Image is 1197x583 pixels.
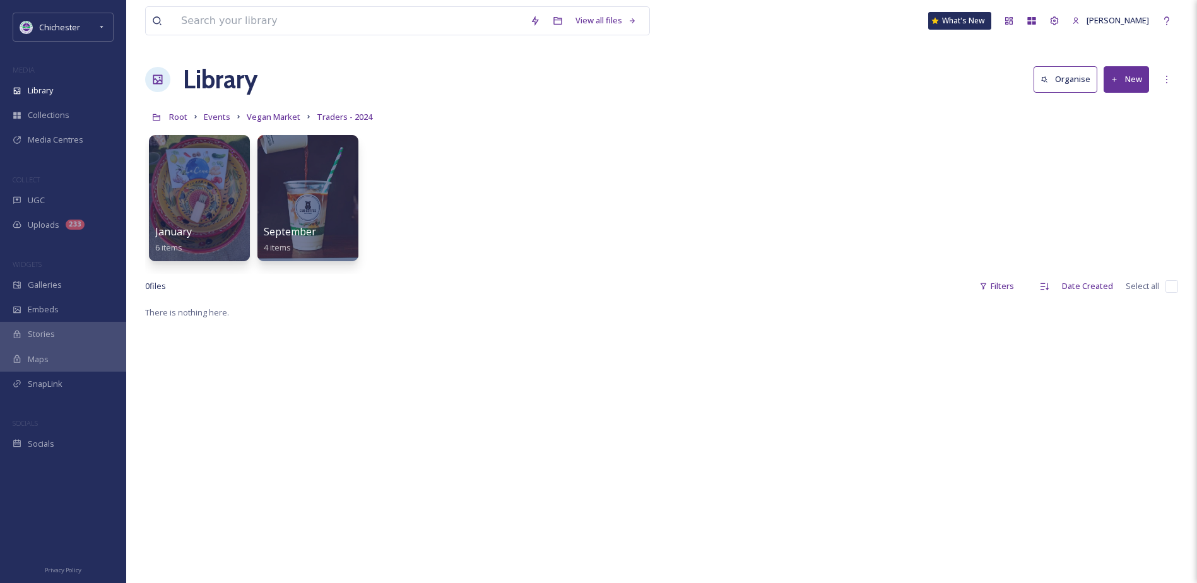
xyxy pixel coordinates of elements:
[45,566,81,574] span: Privacy Policy
[155,242,182,253] span: 6 items
[973,274,1020,298] div: Filters
[247,109,300,124] a: Vegan Market
[28,134,83,146] span: Media Centres
[928,12,991,30] a: What's New
[28,303,59,315] span: Embeds
[39,21,80,33] span: Chichester
[183,61,257,98] a: Library
[155,226,192,253] a: January6 items
[28,219,59,231] span: Uploads
[66,220,85,230] div: 233
[264,226,316,253] a: September4 items
[569,8,643,33] a: View all files
[155,225,192,238] span: January
[175,7,524,35] input: Search your library
[247,111,300,122] span: Vegan Market
[1034,66,1104,92] a: Organise
[264,225,316,238] span: September
[28,328,55,340] span: Stories
[317,109,372,124] a: Traders - 2024
[28,378,62,390] span: SnapLink
[145,280,166,292] span: 0 file s
[13,418,38,428] span: SOCIALS
[28,353,49,365] span: Maps
[204,111,230,122] span: Events
[28,279,62,291] span: Galleries
[1056,274,1119,298] div: Date Created
[1087,15,1149,26] span: [PERSON_NAME]
[1104,66,1149,92] button: New
[28,438,54,450] span: Socials
[20,21,33,33] img: Logo_of_Chichester_District_Council.png
[45,562,81,577] a: Privacy Policy
[28,194,45,206] span: UGC
[13,259,42,269] span: WIDGETS
[13,175,40,184] span: COLLECT
[1066,8,1155,33] a: [PERSON_NAME]
[145,307,229,318] span: There is nothing here.
[317,111,372,122] span: Traders - 2024
[1126,280,1159,292] span: Select all
[204,109,230,124] a: Events
[169,109,187,124] a: Root
[28,85,53,97] span: Library
[169,111,187,122] span: Root
[264,242,291,253] span: 4 items
[1034,66,1097,92] button: Organise
[13,65,35,74] span: MEDIA
[28,109,69,121] span: Collections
